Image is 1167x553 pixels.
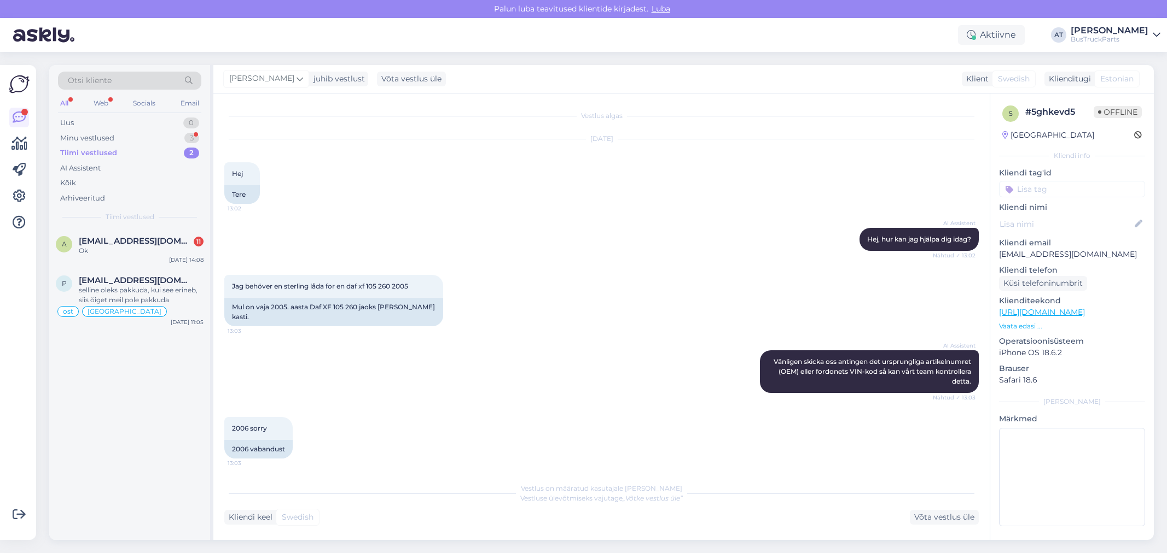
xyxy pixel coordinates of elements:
[999,237,1145,249] p: Kliendi email
[999,202,1145,213] p: Kliendi nimi
[1071,35,1148,44] div: BusTruckParts
[60,133,114,144] div: Minu vestlused
[62,240,67,248] span: a
[184,148,199,158] div: 2
[131,96,158,110] div: Socials
[58,96,71,110] div: All
[999,363,1145,374] p: Brauser
[1044,73,1091,85] div: Klienditugi
[169,256,204,264] div: [DATE] 14:08
[178,96,201,110] div: Email
[999,374,1145,386] p: Safari 18.6
[1009,109,1013,117] span: 5
[910,510,979,525] div: Võta vestlus üle
[79,275,193,285] span: pecas@mssassistencia.pt
[1051,27,1066,43] div: AT
[1000,218,1133,230] input: Lisa nimi
[999,321,1145,331] p: Vaata edasi ...
[1071,26,1160,44] a: [PERSON_NAME]BusTruckParts
[62,279,67,287] span: p
[79,246,204,256] div: Ok
[232,282,408,290] span: Jag behöver en sterling låda for en daf xf 105 260 2005
[999,307,1085,317] a: [URL][DOMAIN_NAME]
[224,511,272,523] div: Kliendi keel
[184,133,199,144] div: 3
[224,185,260,204] div: Tere
[998,73,1030,85] span: Swedish
[60,117,74,128] div: Uus
[224,111,979,121] div: Vestlus algas
[999,151,1145,161] div: Kliendi info
[934,219,976,227] span: AI Assistent
[999,295,1145,307] p: Klienditeekond
[79,236,193,246] span: ady.iordake@gmail.com
[224,440,293,458] div: 2006 vabandust
[521,484,682,492] span: Vestlus on määratud kasutajale [PERSON_NAME]
[999,167,1145,179] p: Kliendi tag'id
[377,72,446,86] div: Võta vestlus üle
[60,163,101,174] div: AI Assistent
[282,511,313,523] span: Swedish
[623,494,683,502] i: „Võtke vestlus üle”
[934,342,976,350] span: AI Assistent
[999,336,1145,347] p: Operatsioonisüsteem
[999,347,1145,358] p: iPhone OS 18.6.2
[958,25,1025,45] div: Aktiivne
[91,96,111,110] div: Web
[999,249,1145,260] p: [EMAIL_ADDRESS][DOMAIN_NAME]
[171,318,204,326] div: [DATE] 11:05
[194,237,204,246] div: 11
[183,117,199,128] div: 0
[867,235,971,243] span: Hej, hur kan jag hjälpa dig idag?
[60,148,117,158] div: Tiimi vestlused
[232,424,267,432] span: 2006 sorry
[229,73,294,85] span: [PERSON_NAME]
[68,75,112,86] span: Otsi kliente
[228,327,269,335] span: 13:03
[962,73,989,85] div: Klient
[933,393,976,402] span: Nähtud ✓ 13:03
[648,4,674,14] span: Luba
[79,285,204,305] div: selline oleks pakkuda, kui see erineb, siis õiget meil pole pakkuda
[1100,73,1134,85] span: Estonian
[1002,130,1094,141] div: [GEOGRAPHIC_DATA]
[1071,26,1148,35] div: [PERSON_NAME]
[999,264,1145,276] p: Kliendi telefon
[88,308,161,315] span: [GEOGRAPHIC_DATA]
[999,397,1145,407] div: [PERSON_NAME]
[60,193,105,204] div: Arhiveeritud
[999,413,1145,425] p: Märkmed
[228,204,269,213] span: 13:02
[232,169,243,178] span: Hej
[228,459,269,467] span: 13:03
[60,178,76,189] div: Kõik
[999,276,1087,291] div: Küsi telefoninumbrit
[309,73,365,85] div: juhib vestlust
[520,494,683,502] span: Vestluse ülevõtmiseks vajutage
[999,181,1145,197] input: Lisa tag
[224,134,979,144] div: [DATE]
[63,308,73,315] span: ost
[106,212,154,222] span: Tiimi vestlused
[1025,105,1094,119] div: # 5ghkevd5
[933,251,976,260] span: Nähtud ✓ 13:02
[1094,106,1142,118] span: Offline
[9,74,30,95] img: Askly Logo
[224,298,443,326] div: Mul on vaja 2005. aasta Daf XF 105 260 jaoks [PERSON_NAME] kasti.
[774,357,973,385] span: Vänligen skicka oss antingen det ursprungliga artikelnumret (OEM) eller fordonets VIN-kod så kan ...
